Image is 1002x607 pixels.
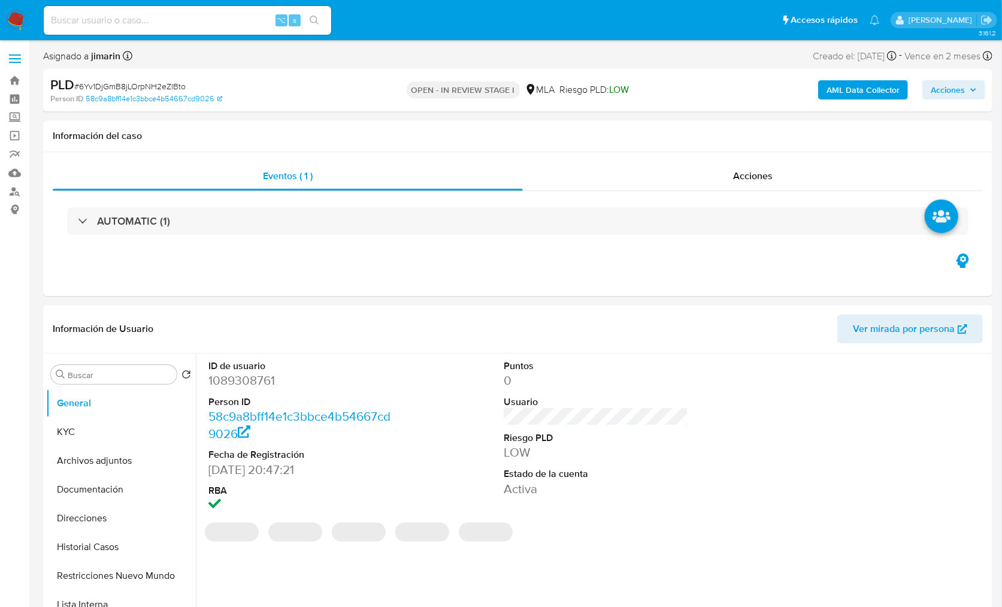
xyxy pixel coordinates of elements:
[208,461,393,478] dd: [DATE] 20:47:21
[46,561,196,590] button: Restricciones Nuevo Mundo
[302,12,326,29] button: search-icon
[86,93,222,104] a: 58c9a8bff14e1c3bbce4b54667cd9026
[46,389,196,418] button: General
[181,370,191,383] button: Volver al orden por defecto
[733,169,773,183] span: Acciones
[827,80,900,99] b: AML Data Collector
[504,372,689,389] dd: 0
[89,49,120,63] b: jimarin
[67,207,968,235] div: AUTOMATIC (1)
[909,14,976,26] p: jian.marin@mercadolibre.com
[263,169,313,183] span: Eventos ( 1 )
[504,481,689,497] dd: Activa
[46,418,196,446] button: KYC
[208,448,393,461] dt: Fecha de Registración
[504,467,689,481] dt: Estado de la cuenta
[395,523,449,542] span: ‌
[407,81,520,98] p: OPEN - IN REVIEW STAGE I
[205,523,259,542] span: ‌
[46,475,196,504] button: Documentación
[504,360,689,373] dt: Puntos
[904,50,981,63] span: Vence en 2 meses
[46,533,196,561] button: Historial Casos
[46,504,196,533] button: Direcciones
[53,323,153,335] h1: Información de Usuario
[74,80,186,92] span: # 6Yv1DjGmB8jLOrpNH2eZlBto
[293,14,296,26] span: s
[208,395,393,409] dt: Person ID
[791,14,858,26] span: Accesos rápidos
[504,444,689,461] dd: LOW
[922,80,985,99] button: Acciones
[208,407,390,442] a: 58c9a8bff14e1c3bbce4b54667cd9026
[208,484,393,497] dt: RBA
[870,15,880,25] a: Notificaciones
[50,93,83,104] b: Person ID
[46,446,196,475] button: Archivos adjuntos
[56,370,65,379] button: Buscar
[504,431,689,445] dt: Riesgo PLD
[813,48,897,64] div: Creado el: [DATE]
[277,14,286,26] span: ⌥
[610,83,629,96] span: LOW
[560,83,629,96] span: Riesgo PLD:
[332,523,386,542] span: ‌
[208,372,393,389] dd: 1089308761
[68,370,172,380] input: Buscar
[931,80,965,99] span: Acciones
[53,130,983,142] h1: Información del caso
[980,14,993,26] a: Salir
[97,215,170,228] h3: AUTOMATIC (1)
[459,523,513,542] span: ‌
[208,360,393,373] dt: ID de usuario
[43,50,120,63] span: Asignado a
[50,75,74,94] b: PLD
[899,48,902,64] span: -
[837,315,983,343] button: Ver mirada por persona
[525,83,555,96] div: MLA
[853,315,955,343] span: Ver mirada por persona
[268,523,322,542] span: ‌
[44,13,331,28] input: Buscar usuario o caso...
[818,80,908,99] button: AML Data Collector
[504,395,689,409] dt: Usuario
